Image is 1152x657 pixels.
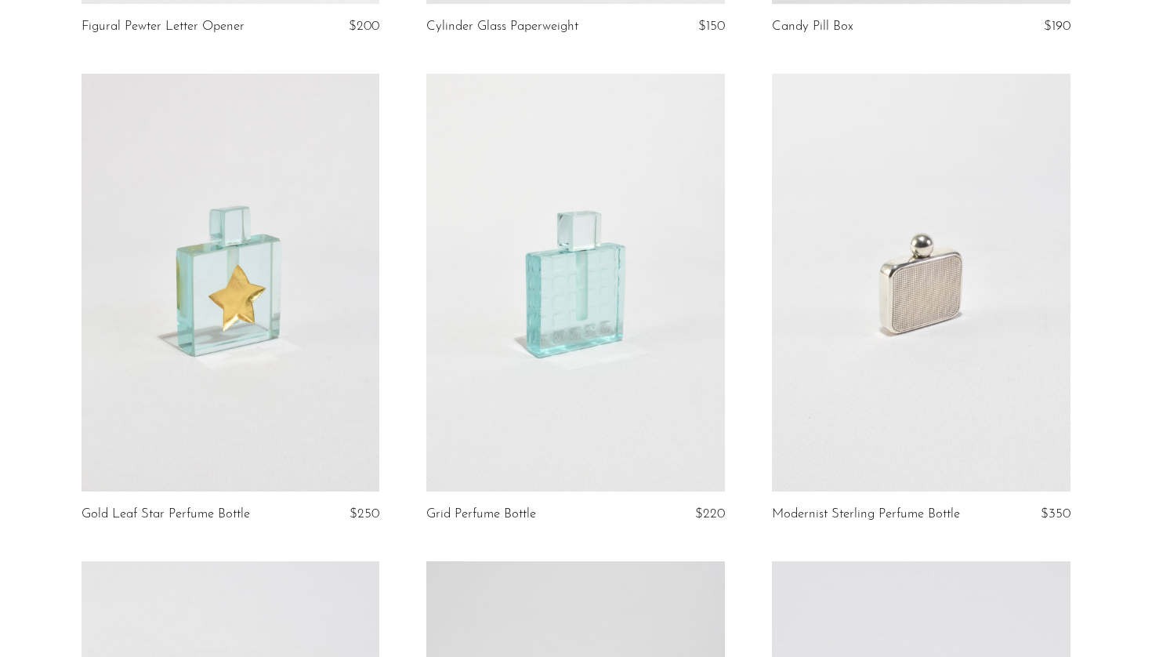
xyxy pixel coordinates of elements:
span: $350 [1041,507,1070,521]
span: $250 [350,507,379,521]
span: $150 [698,20,725,33]
a: Candy Pill Box [772,20,853,34]
span: $200 [349,20,379,33]
span: $190 [1044,20,1070,33]
a: Cylinder Glass Paperweight [426,20,578,34]
a: Figural Pewter Letter Opener [82,20,245,34]
span: $220 [695,507,725,521]
a: Gold Leaf Star Perfume Bottle [82,507,250,521]
a: Modernist Sterling Perfume Bottle [772,507,960,521]
a: Grid Perfume Bottle [426,507,536,521]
